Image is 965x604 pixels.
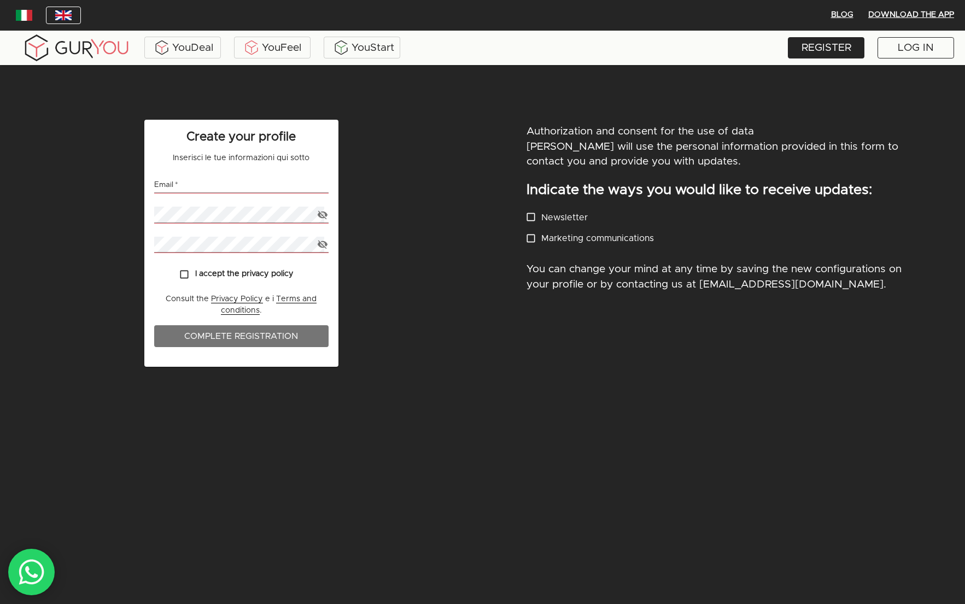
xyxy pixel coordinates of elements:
[333,39,349,56] img: BxzlDwAAAAABJRU5ErkJggg==
[326,39,397,56] div: YouStart
[221,295,317,315] a: Terms and conditions
[527,180,872,201] p: Indicate the ways you would like to receive updates:
[527,124,754,139] p: Authorization and consent for the use of data
[234,37,311,58] a: YouFeel
[154,153,329,164] p: Inserisci le tue informazioni qui sotto
[824,7,859,24] button: BLOG
[237,39,308,56] div: YouFeel
[788,37,864,58] a: REGISTER
[16,10,32,21] img: italy.83948c3f.jpg
[211,295,263,303] a: Privacy Policy
[144,37,221,58] a: YouDeal
[868,8,954,22] span: Download the App
[527,139,922,169] p: [PERSON_NAME] will use the personal information provided in this form to contact you and provide ...
[18,559,45,586] img: whatsAppIcon.04b8739f.svg
[541,211,588,224] p: Newsletter
[878,37,954,58] a: LOG IN
[154,128,329,146] p: Create your profile
[195,268,294,280] p: I accept the privacy policy
[22,33,131,63] img: gyLogo01.5aaa2cff.png
[55,10,72,20] img: wDv7cRK3VHVvwAAACV0RVh0ZGF0ZTpjcmVhdGUAMjAxOC0wMy0yNVQwMToxNzoxMiswMDowMGv4vjwAAAAldEVYdGRhdGU6bW...
[541,232,654,245] p: Marketing communications
[243,39,260,56] img: KDuXBJLpDstiOJIlCPq11sr8c6VfEN1ke5YIAoPlCPqmrDPlQeIQgHlNqkP7FCiAKJQRHlC7RCaiHTHAlEEQLmFuo+mIt2xQB...
[147,39,218,56] div: YouDeal
[527,262,922,292] p: You can change your mind at any time by saving the new configurations on your profile or by conta...
[864,7,958,24] button: Download the App
[154,39,170,56] img: ALVAdSatItgsAAAAAElFTkSuQmCC
[324,37,400,58] a: YouStart
[829,8,855,22] span: BLOG
[910,552,965,604] iframe: Chat Widget
[154,294,329,316] p: Consult the e i .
